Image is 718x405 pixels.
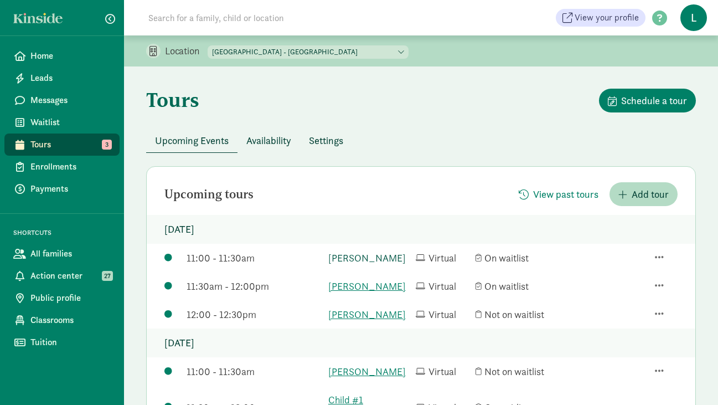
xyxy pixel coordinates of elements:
span: 3 [102,140,112,150]
span: Waitlist [30,116,111,129]
a: [PERSON_NAME] [328,364,410,379]
div: 11:00 - 11:30am [187,364,323,379]
span: 27 [102,271,113,281]
a: Public profile [4,287,120,309]
button: Upcoming Events [146,129,237,152]
span: View your profile [575,11,639,24]
span: Leads [30,71,111,85]
span: Messages [30,94,111,107]
span: Add tour [632,187,669,202]
div: On waitlist [476,250,557,265]
p: Location [165,44,208,58]
span: L [680,4,707,31]
a: All families [4,243,120,265]
div: Not on waitlist [476,307,557,322]
a: Classrooms [4,309,120,331]
div: 12:00 - 12:30pm [187,307,323,322]
div: Virtual [416,279,471,294]
a: View your profile [556,9,645,27]
a: Waitlist [4,111,120,134]
a: Payments [4,178,120,200]
div: On waitlist [476,279,557,294]
p: [DATE] [147,215,695,244]
h2: Upcoming tours [164,188,254,201]
a: [PERSON_NAME] [328,279,410,294]
span: Availability [246,133,291,148]
span: Home [30,49,111,63]
a: Tours 3 [4,134,120,156]
p: [DATE] [147,329,695,357]
span: Enrollments [30,160,111,173]
h1: Tours [146,89,199,111]
span: Action center [30,269,111,283]
span: Payments [30,182,111,196]
div: Virtual [416,307,471,322]
div: Virtual [416,250,471,265]
div: Not on waitlist [476,364,557,379]
a: [PERSON_NAME] [328,250,410,265]
a: View past tours [510,188,607,201]
span: View past tours [533,187,598,202]
a: Home [4,45,120,67]
input: Search for a family, child or location [142,7,452,29]
a: Action center 27 [4,265,120,287]
a: [PERSON_NAME] [328,307,410,322]
button: Schedule a tour [599,89,696,112]
button: View past tours [510,182,607,206]
div: 11:00 - 11:30am [187,250,323,265]
span: All families [30,247,111,260]
a: Tuition [4,331,120,353]
button: Settings [300,129,352,152]
span: Settings [309,133,343,148]
span: Tours [30,138,111,151]
a: Messages [4,89,120,111]
button: Add tour [609,182,678,206]
span: Tuition [30,336,111,349]
span: Upcoming Events [155,133,229,148]
span: Classrooms [30,314,111,327]
span: Public profile [30,291,111,305]
div: Virtual [416,364,471,379]
button: Availability [237,129,300,152]
a: Enrollments [4,156,120,178]
div: 11:30am - 12:00pm [187,279,323,294]
iframe: Chat Widget [663,352,718,405]
a: Leads [4,67,120,89]
span: Schedule a tour [621,93,687,108]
